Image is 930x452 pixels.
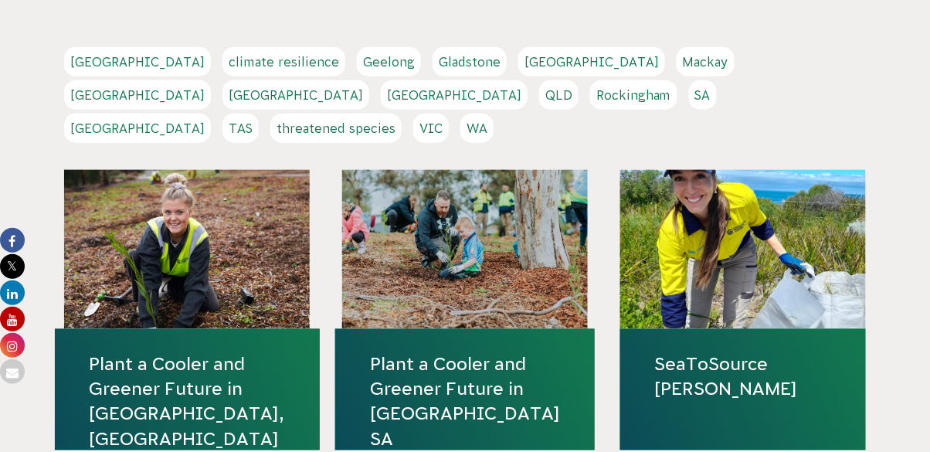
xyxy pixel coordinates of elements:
[381,80,528,110] a: [GEOGRAPHIC_DATA]
[370,352,560,452] a: Plant a Cooler and Greener Future in [GEOGRAPHIC_DATA] SA
[222,114,259,143] a: TAS
[270,114,402,143] a: threatened species
[64,114,211,143] a: [GEOGRAPHIC_DATA]
[539,80,579,110] a: QLD
[677,47,735,76] a: Mackay
[222,80,369,110] a: [GEOGRAPHIC_DATA]
[689,80,717,110] a: SA
[222,47,345,76] a: climate resilience
[460,114,494,143] a: WA
[590,80,677,110] a: Rockingham
[518,47,665,76] a: [GEOGRAPHIC_DATA]
[64,80,211,110] a: [GEOGRAPHIC_DATA]
[433,47,507,76] a: Gladstone
[413,114,449,143] a: VIC
[90,352,285,452] a: Plant a Cooler and Greener Future in [GEOGRAPHIC_DATA], [GEOGRAPHIC_DATA]
[655,352,831,402] a: SeaToSource [PERSON_NAME]
[357,47,421,76] a: Geelong
[64,47,211,76] a: [GEOGRAPHIC_DATA]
